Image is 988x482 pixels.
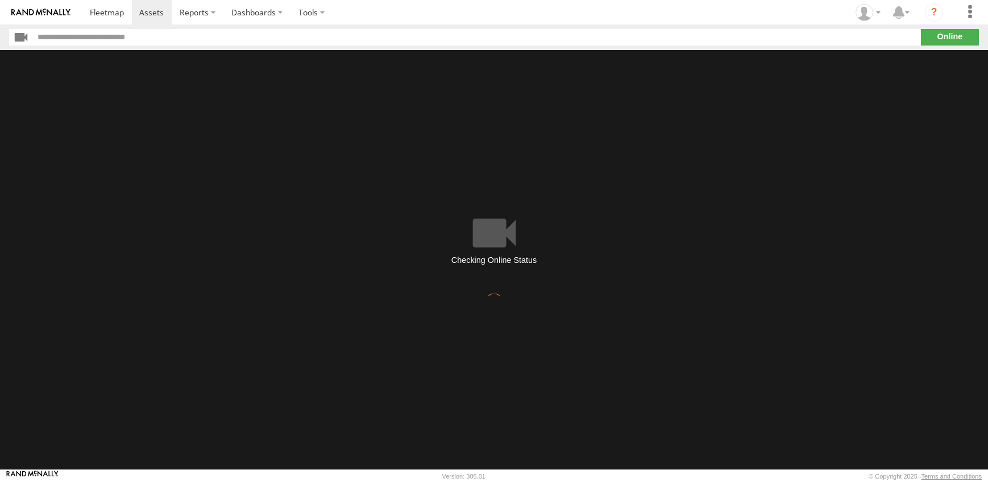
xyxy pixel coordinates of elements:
div: Barbara McNamee [852,4,885,21]
div: © Copyright 2025 - [869,473,982,480]
a: Terms and Conditions [921,473,982,480]
a: Visit our Website [6,471,59,482]
div: Version: 305.01 [442,473,485,480]
i: ? [925,3,943,22]
img: rand-logo.svg [11,9,70,17]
